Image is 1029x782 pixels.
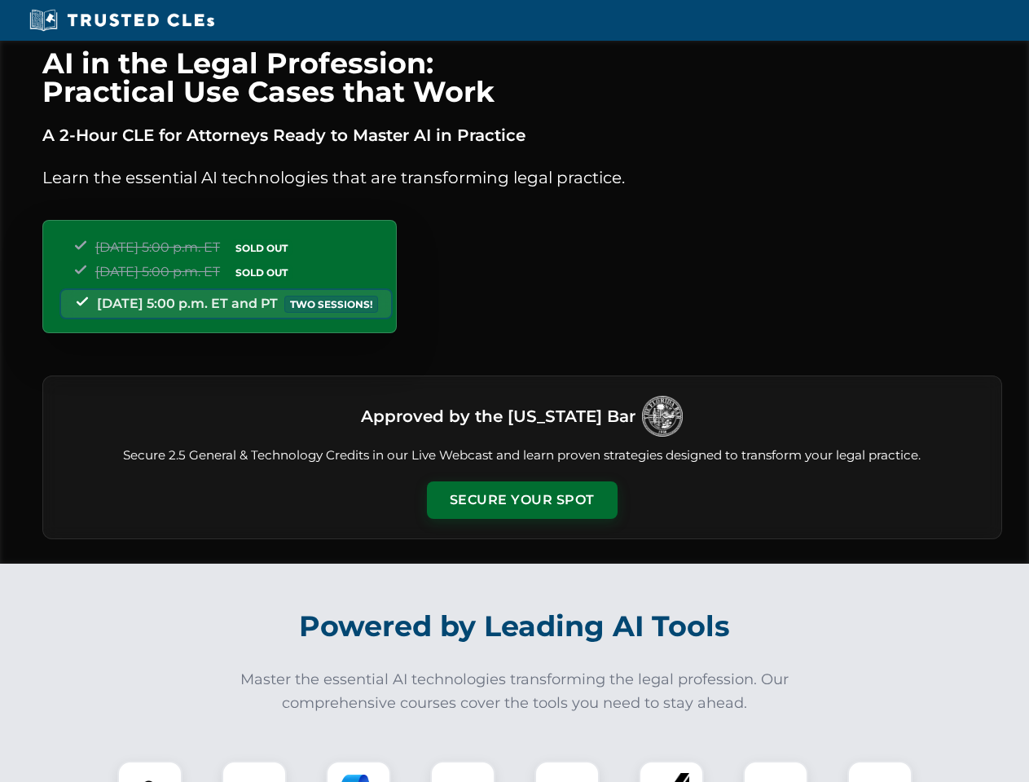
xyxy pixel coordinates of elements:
span: [DATE] 5:00 p.m. ET [95,264,220,279]
p: Master the essential AI technologies transforming the legal profession. Our comprehensive courses... [230,668,800,715]
h1: AI in the Legal Profession: Practical Use Cases that Work [42,49,1002,106]
p: Learn the essential AI technologies that are transforming legal practice. [42,165,1002,191]
img: Logo [642,396,683,437]
h3: Approved by the [US_STATE] Bar [361,402,635,431]
span: SOLD OUT [230,239,293,257]
p: A 2-Hour CLE for Attorneys Ready to Master AI in Practice [42,122,1002,148]
button: Secure Your Spot [427,481,618,519]
h2: Powered by Leading AI Tools [64,598,966,655]
p: Secure 2.5 General & Technology Credits in our Live Webcast and learn proven strategies designed ... [63,446,982,465]
span: SOLD OUT [230,264,293,281]
span: [DATE] 5:00 p.m. ET [95,239,220,255]
img: Trusted CLEs [24,8,219,33]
